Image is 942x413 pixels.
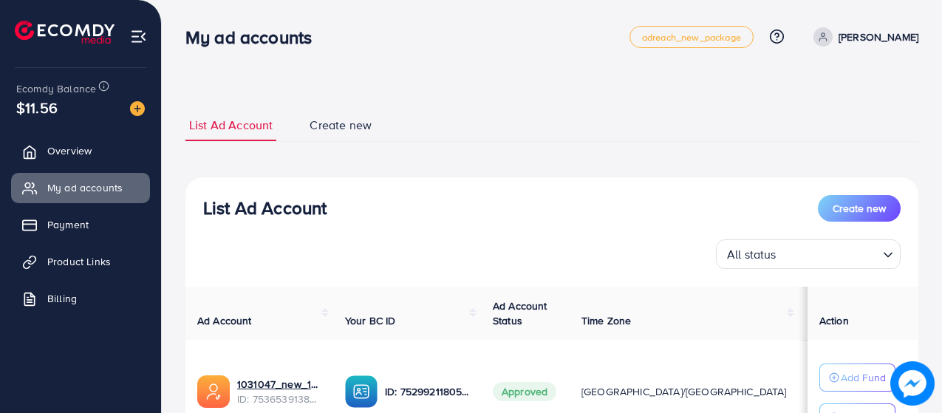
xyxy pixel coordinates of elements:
span: List Ad Account [189,117,273,134]
img: ic-ba-acc.ded83a64.svg [345,375,378,408]
span: Action [819,313,849,328]
a: [PERSON_NAME] [808,27,918,47]
button: Create new [818,195,901,222]
a: Overview [11,136,150,165]
a: adreach_new_package [629,26,754,48]
a: My ad accounts [11,173,150,202]
div: Search for option [716,239,901,269]
span: Payment [47,217,89,232]
span: Approved [493,382,556,401]
span: Your BC ID [345,313,396,328]
div: <span class='underline'>1031047_new_1754737326433</span></br>7536539138628403201 [237,377,321,407]
button: Add Fund [819,363,895,392]
span: Product Links [47,254,111,269]
img: menu [130,28,147,45]
img: image [130,101,145,116]
span: Billing [47,291,77,306]
span: Create new [833,201,886,216]
span: My ad accounts [47,180,123,195]
span: Overview [47,143,92,158]
span: Ad Account [197,313,252,328]
p: Add Fund [841,369,886,386]
span: Create new [310,117,372,134]
img: logo [15,21,115,44]
a: Payment [11,210,150,239]
span: Ecomdy Balance [16,81,96,96]
a: Product Links [11,247,150,276]
input: Search for option [781,241,877,265]
span: Time Zone [581,313,631,328]
span: Ad Account Status [493,298,547,328]
span: All status [724,244,779,265]
h3: List Ad Account [203,197,327,219]
p: [PERSON_NAME] [839,28,918,46]
img: image [890,361,935,406]
span: [GEOGRAPHIC_DATA]/[GEOGRAPHIC_DATA] [581,384,787,399]
a: 1031047_new_1754737326433 [237,377,321,392]
span: ID: 7536539138628403201 [237,392,321,406]
h3: My ad accounts [185,27,324,48]
a: Billing [11,284,150,313]
p: ID: 7529921180598337552 [385,383,469,400]
span: adreach_new_package [642,33,741,42]
span: $11.56 [16,97,58,118]
img: ic-ads-acc.e4c84228.svg [197,375,230,408]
